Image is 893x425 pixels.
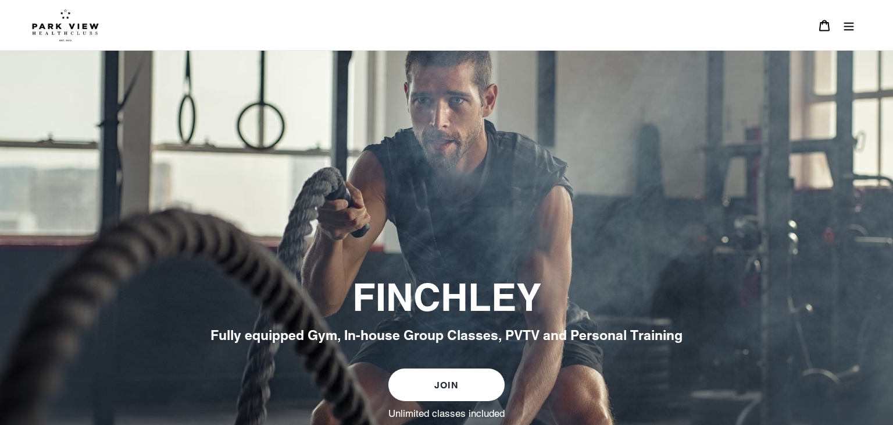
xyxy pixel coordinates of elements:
[32,9,99,41] img: Park view health clubs is a gym near you.
[388,407,505,420] label: Unlimited classes included
[210,327,683,343] span: Fully equipped Gym, In-house Group Classes, PVTV and Personal Training
[837,13,861,38] button: Menu
[130,275,763,321] h2: FINCHLEY
[388,369,505,401] a: JOIN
